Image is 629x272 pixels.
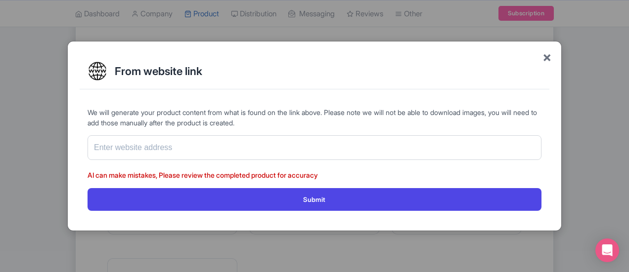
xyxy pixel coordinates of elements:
button: Submit [88,188,541,210]
p: AI can make mistakes, Please review the completed product for accuracy [88,170,541,180]
p: We will generate your product content from what is found on the link above. Please note we will n... [88,107,541,128]
h2: From website link [115,65,541,77]
div: Open Intercom Messenger [595,238,619,262]
input: Enter website address [88,135,541,160]
span: × [542,46,551,67]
